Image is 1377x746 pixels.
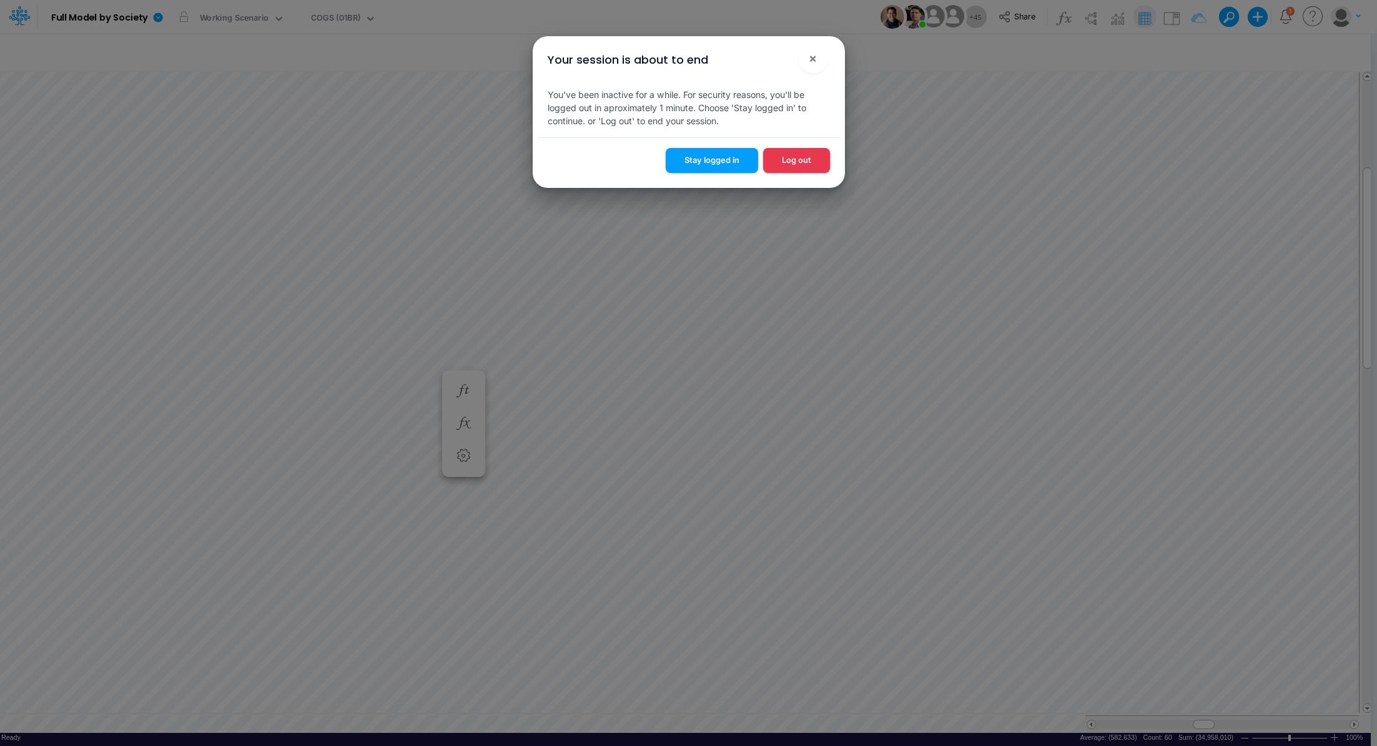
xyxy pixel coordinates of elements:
div: You've been inactive for a while. For security reasons, you'll be logged out in aproximately 1 mi... [538,78,840,137]
button: Close [798,44,828,74]
button: Log out [763,148,830,172]
button: Stay logged in [666,148,758,172]
div: Your session is about to end [548,51,708,68]
span: × [809,51,817,66]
